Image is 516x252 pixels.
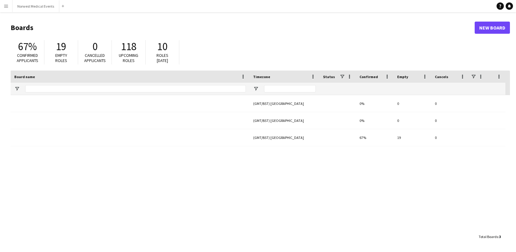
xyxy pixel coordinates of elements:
span: 19 [56,40,66,53]
div: (GMT/BST) [GEOGRAPHIC_DATA] [249,112,319,129]
h1: Boards [11,23,475,32]
div: (GMT/BST) [GEOGRAPHIC_DATA] [249,129,319,146]
div: 0 [431,95,469,112]
div: 0 [394,95,431,112]
span: Total Boards [479,234,498,239]
div: 0% [356,95,394,112]
span: Board name [14,74,35,79]
span: 10 [157,40,167,53]
span: 118 [121,40,136,53]
span: Roles [DATE] [157,53,168,63]
div: 67% [356,129,394,146]
span: 0 [92,40,98,53]
div: 19 [394,129,431,146]
div: 0 [431,112,469,129]
span: 67% [18,40,37,53]
button: Norwest Medical Events [12,0,59,12]
button: Open Filter Menu [14,86,20,91]
span: Status [323,74,335,79]
div: (GMT/BST) [GEOGRAPHIC_DATA] [249,95,319,112]
span: Upcoming roles [119,53,138,63]
button: Open Filter Menu [253,86,259,91]
span: Cancelled applicants [84,53,106,63]
div: 0% [356,112,394,129]
span: Confirmed applicants [17,53,38,63]
span: Empty roles [55,53,67,63]
div: 0 [431,129,469,146]
span: Timezone [253,74,270,79]
div: 0 [394,112,431,129]
span: 3 [499,234,501,239]
span: Confirmed [359,74,378,79]
span: Empty [397,74,408,79]
input: Timezone Filter Input [264,85,316,92]
input: Board name Filter Input [25,85,246,92]
a: New Board [475,22,510,34]
span: Cancels [435,74,448,79]
div: : [479,231,501,243]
